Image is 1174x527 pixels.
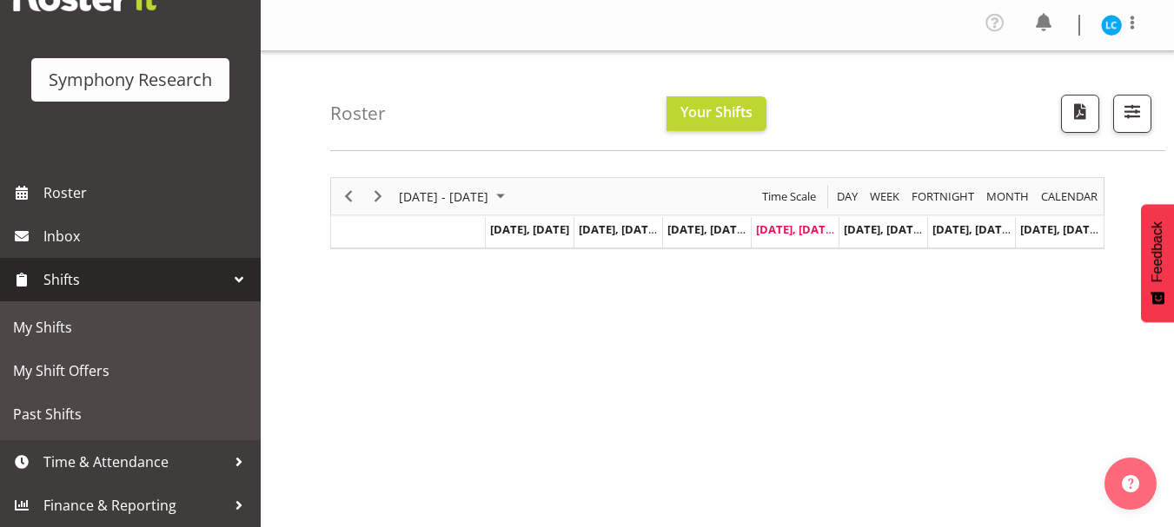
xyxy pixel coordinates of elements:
span: Fortnight [910,186,976,208]
button: Timeline Day [834,186,861,208]
span: Week [868,186,901,208]
span: My Shift Offers [13,358,248,384]
button: Download a PDF of the roster according to the set date range. [1061,95,1099,133]
a: My Shifts [4,306,256,349]
span: [DATE], [DATE] [490,221,569,237]
div: Timeline Week of August 28, 2025 [330,177,1104,249]
button: August 25 - 31, 2025 [396,186,513,208]
span: My Shifts [13,314,248,340]
div: Symphony Research [49,67,212,93]
span: Roster [43,180,252,206]
button: Time Scale [759,186,819,208]
span: Feedback [1150,221,1165,282]
button: Previous [337,186,361,208]
button: Fortnight [909,186,978,208]
span: Day [835,186,859,208]
button: Month [1038,186,1101,208]
span: Your Shifts [680,102,753,122]
div: Previous [334,178,363,214]
span: Time & Attendance [43,449,226,475]
a: My Shift Offers [4,349,256,392]
span: [DATE] - [DATE] [397,186,490,208]
span: Time Scale [760,186,818,208]
button: Next [367,186,390,208]
span: [DATE], [DATE] [579,221,658,237]
span: Inbox [43,223,252,249]
img: lindsay-carroll-holland11869.jpg [1101,15,1122,36]
a: Past Shifts [4,392,256,436]
span: [DATE], [DATE] [844,221,923,237]
span: [DATE], [DATE] [1020,221,1099,237]
span: Finance & Reporting [43,492,226,518]
button: Timeline Month [984,186,1032,208]
h4: Roster [330,103,386,123]
span: Month [985,186,1031,208]
div: Next [363,178,393,214]
button: Filter Shifts [1113,95,1151,133]
button: Your Shifts [667,96,766,131]
span: Past Shifts [13,401,248,427]
span: Shifts [43,267,226,293]
button: Feedback - Show survey [1141,204,1174,322]
span: [DATE], [DATE] [756,221,835,237]
span: calendar [1039,186,1099,208]
span: [DATE], [DATE] [932,221,1011,237]
button: Timeline Week [867,186,903,208]
span: [DATE], [DATE] [667,221,746,237]
img: help-xxl-2.png [1122,475,1139,492]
